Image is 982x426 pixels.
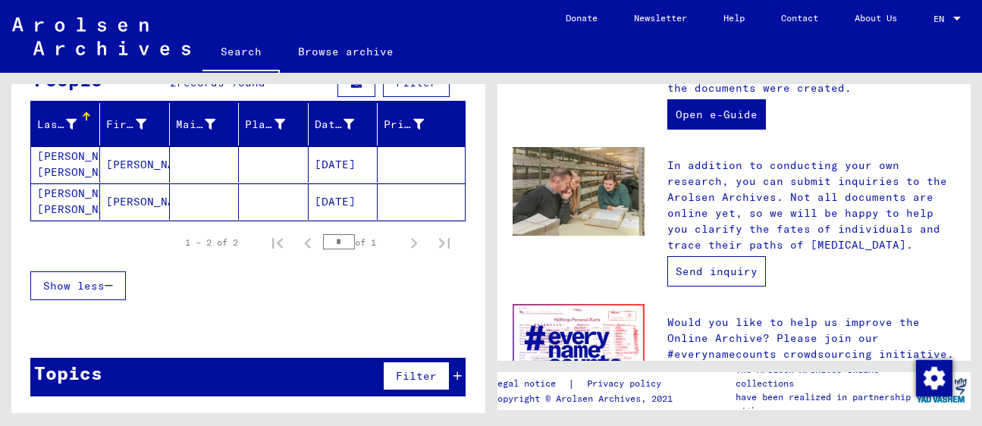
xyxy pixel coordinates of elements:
[177,76,265,89] span: records found
[915,359,952,396] div: Change consent
[384,117,423,133] div: Prisoner #
[31,103,100,146] mat-header-cell: Last Name
[176,112,238,136] div: Maiden Name
[492,376,568,392] a: Legal notice
[31,146,100,183] mat-cell: [PERSON_NAME] [PERSON_NAME]
[492,392,679,406] p: Copyright © Arolsen Archives, 2021
[913,371,970,409] img: yv_logo.png
[106,112,168,136] div: First Name
[100,146,169,183] mat-cell: [PERSON_NAME]
[262,227,293,258] button: First page
[309,146,378,183] mat-cell: [DATE]
[170,76,177,89] span: 2
[12,17,190,55] img: Arolsen_neg.svg
[176,117,215,133] div: Maiden Name
[106,117,146,133] div: First Name
[513,147,645,236] img: inquiries.jpg
[31,183,100,220] mat-cell: [PERSON_NAME] [PERSON_NAME]
[280,33,412,70] a: Browse archive
[513,304,645,398] img: enc.jpg
[667,158,955,253] p: In addition to conducting your own research, you can submit inquiries to the Arolsen Archives. No...
[396,369,437,383] span: Filter
[916,360,952,396] img: Change consent
[43,279,105,293] span: Show less
[293,227,323,258] button: Previous page
[170,103,239,146] mat-header-cell: Maiden Name
[30,271,126,300] button: Show less
[34,359,102,387] div: Topics
[492,376,679,392] div: |
[245,112,307,136] div: Place of Birth
[736,363,911,390] p: The Arolsen Archives online collections
[100,103,169,146] mat-header-cell: First Name
[323,235,399,249] div: of 1
[315,112,377,136] div: Date of Birth
[667,315,955,426] p: Would you like to help us improve the Online Archive? Please join our #everynamecounts crowdsourc...
[315,117,354,133] div: Date of Birth
[309,103,378,146] mat-header-cell: Date of Birth
[384,112,446,136] div: Prisoner #
[575,376,679,392] a: Privacy policy
[100,183,169,220] mat-cell: [PERSON_NAME]
[245,117,284,133] div: Place of Birth
[429,227,460,258] button: Last page
[396,76,437,89] span: Filter
[667,99,766,130] a: Open e-Guide
[383,362,450,390] button: Filter
[202,33,280,73] a: Search
[667,256,766,287] a: Send inquiry
[309,183,378,220] mat-cell: [DATE]
[37,112,99,136] div: Last Name
[378,103,464,146] mat-header-cell: Prisoner #
[239,103,308,146] mat-header-cell: Place of Birth
[933,14,950,24] span: EN
[736,390,911,418] p: have been realized in partnership with
[399,227,429,258] button: Next page
[185,236,238,249] div: 1 – 2 of 2
[37,117,77,133] div: Last Name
